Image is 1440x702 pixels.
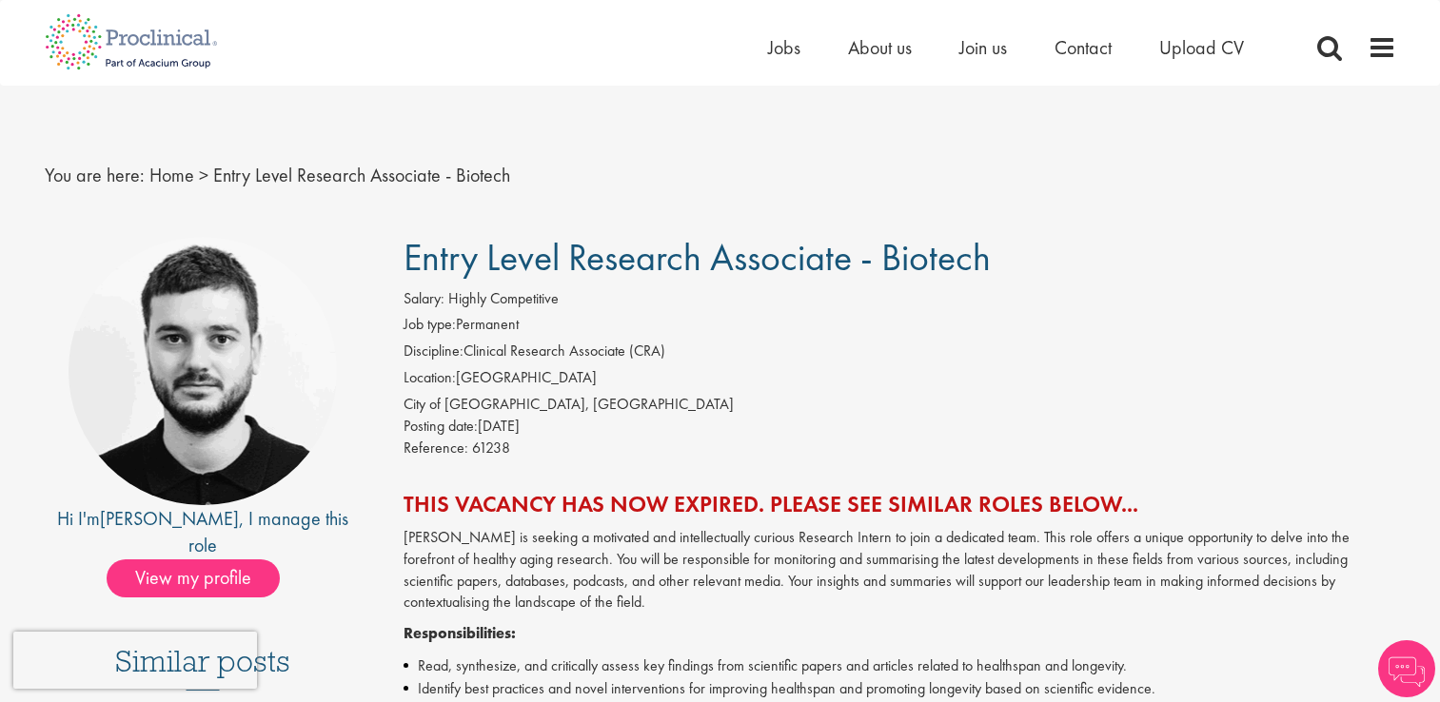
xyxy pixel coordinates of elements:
[213,163,510,187] span: Entry Level Research Associate - Biotech
[448,288,559,308] span: Highly Competitive
[107,563,299,588] a: View my profile
[1055,35,1112,60] a: Contact
[404,288,444,310] label: Salary:
[404,416,478,436] span: Posting date:
[404,341,1396,367] li: Clinical Research Associate (CRA)
[404,527,1396,614] p: [PERSON_NAME] is seeking a motivated and intellectually curious Research Intern to join a dedicat...
[404,492,1396,517] h2: This vacancy has now expired. Please see similar roles below...
[199,163,208,187] span: >
[107,559,280,597] span: View my profile
[404,623,516,643] strong: Responsibilities:
[404,416,1396,438] div: [DATE]
[959,35,1007,60] a: Join us
[13,632,257,689] iframe: reCAPTCHA
[45,163,145,187] span: You are here:
[1378,640,1435,697] img: Chatbot
[404,314,456,336] label: Job type:
[404,654,1396,677] li: Read, synthesize, and critically assess key findings from scientific papers and articles related ...
[404,314,1396,341] li: Permanent
[404,367,1396,394] li: [GEOGRAPHIC_DATA]
[768,35,800,60] a: Jobs
[848,35,912,60] a: About us
[1159,35,1244,60] a: Upload CV
[45,505,362,559] div: Hi I'm , I manage this role
[100,506,239,531] a: [PERSON_NAME]
[404,394,1396,416] div: City of [GEOGRAPHIC_DATA], [GEOGRAPHIC_DATA]
[404,367,456,389] label: Location:
[404,438,468,459] label: Reference:
[404,677,1396,700] li: Identify best practices and novel interventions for improving healthspan and promoting longevity ...
[472,438,510,458] span: 61238
[69,237,337,505] img: imeage of recruiter Dominic Williams
[149,163,194,187] a: breadcrumb link
[404,341,464,362] label: Discipline:
[404,233,991,282] span: Entry Level Research Associate - Biotech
